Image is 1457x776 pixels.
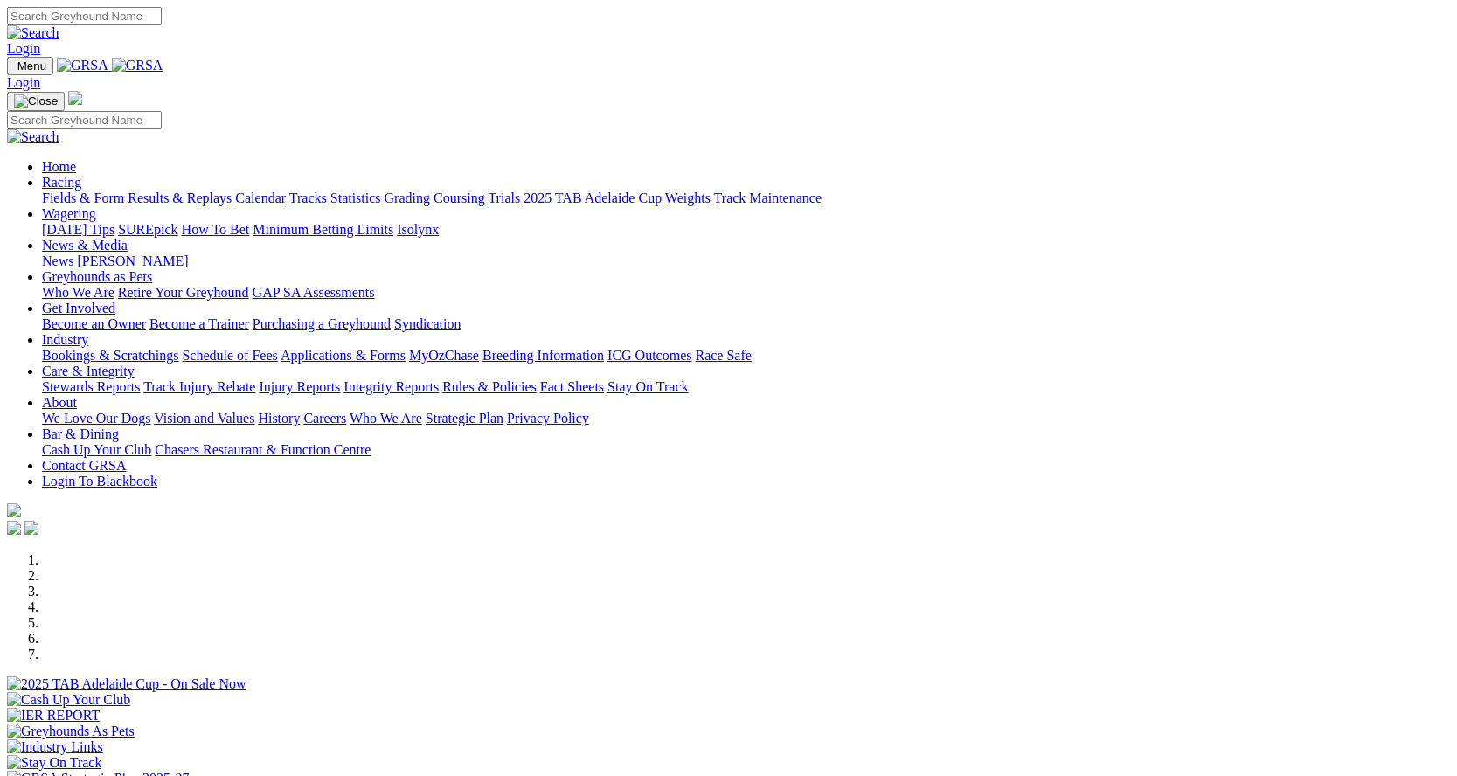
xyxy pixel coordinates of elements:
[77,253,188,268] a: [PERSON_NAME]
[42,411,150,426] a: We Love Our Dogs
[482,348,604,363] a: Breeding Information
[42,442,1450,458] div: Bar & Dining
[409,348,479,363] a: MyOzChase
[488,191,520,205] a: Trials
[57,58,108,73] img: GRSA
[143,379,255,394] a: Track Injury Rebate
[7,75,40,90] a: Login
[7,129,59,145] img: Search
[42,253,73,268] a: News
[524,191,662,205] a: 2025 TAB Adelaide Cup
[330,191,381,205] a: Statistics
[154,411,254,426] a: Vision and Values
[42,442,151,457] a: Cash Up Your Club
[665,191,711,205] a: Weights
[42,332,88,347] a: Industry
[343,379,439,394] a: Integrity Reports
[42,285,114,300] a: Who We Are
[42,285,1450,301] div: Greyhounds as Pets
[442,379,537,394] a: Rules & Policies
[118,222,177,237] a: SUREpick
[42,348,178,363] a: Bookings & Scratchings
[42,458,126,473] a: Contact GRSA
[7,755,101,771] img: Stay On Track
[24,521,38,535] img: twitter.svg
[607,379,688,394] a: Stay On Track
[149,316,249,331] a: Become a Trainer
[7,503,21,517] img: logo-grsa-white.png
[7,57,53,75] button: Toggle navigation
[42,175,81,190] a: Racing
[281,348,406,363] a: Applications & Forms
[434,191,485,205] a: Coursing
[42,222,1450,238] div: Wagering
[540,379,604,394] a: Fact Sheets
[7,739,103,755] img: Industry Links
[42,269,152,284] a: Greyhounds as Pets
[155,442,371,457] a: Chasers Restaurant & Function Centre
[7,521,21,535] img: facebook.svg
[42,206,96,221] a: Wagering
[289,191,327,205] a: Tracks
[607,348,691,363] a: ICG Outcomes
[7,41,40,56] a: Login
[118,285,249,300] a: Retire Your Greyhound
[42,316,146,331] a: Become an Owner
[7,111,162,129] input: Search
[7,708,100,724] img: IER REPORT
[42,411,1450,426] div: About
[507,411,589,426] a: Privacy Policy
[42,348,1450,364] div: Industry
[128,191,232,205] a: Results & Replays
[7,7,162,25] input: Search
[7,676,246,692] img: 2025 TAB Adelaide Cup - On Sale Now
[42,301,115,315] a: Get Involved
[42,159,76,174] a: Home
[235,191,286,205] a: Calendar
[253,285,375,300] a: GAP SA Assessments
[42,191,1450,206] div: Racing
[42,253,1450,269] div: News & Media
[42,316,1450,332] div: Get Involved
[68,91,82,105] img: logo-grsa-white.png
[7,92,65,111] button: Toggle navigation
[426,411,503,426] a: Strategic Plan
[259,379,340,394] a: Injury Reports
[42,474,157,488] a: Login To Blackbook
[385,191,430,205] a: Grading
[182,348,277,363] a: Schedule of Fees
[17,59,46,73] span: Menu
[42,238,128,253] a: News & Media
[695,348,751,363] a: Race Safe
[182,222,250,237] a: How To Bet
[42,395,77,410] a: About
[42,426,119,441] a: Bar & Dining
[714,191,822,205] a: Track Maintenance
[112,58,163,73] img: GRSA
[7,25,59,41] img: Search
[350,411,422,426] a: Who We Are
[397,222,439,237] a: Isolynx
[394,316,461,331] a: Syndication
[253,222,393,237] a: Minimum Betting Limits
[42,379,140,394] a: Stewards Reports
[7,724,135,739] img: Greyhounds As Pets
[14,94,58,108] img: Close
[42,191,124,205] a: Fields & Form
[42,364,135,378] a: Care & Integrity
[253,316,391,331] a: Purchasing a Greyhound
[303,411,346,426] a: Careers
[7,692,130,708] img: Cash Up Your Club
[258,411,300,426] a: History
[42,222,114,237] a: [DATE] Tips
[42,379,1450,395] div: Care & Integrity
